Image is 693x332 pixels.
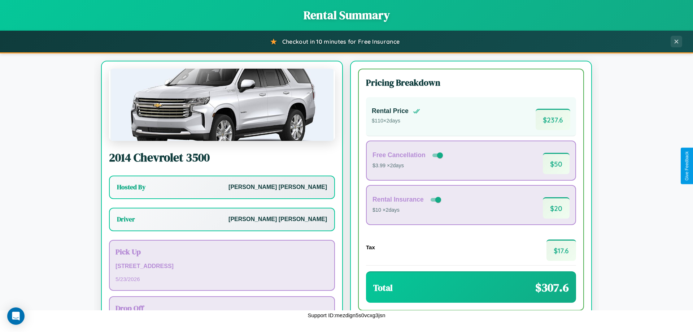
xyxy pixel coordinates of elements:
span: $ 237.6 [536,109,570,130]
h4: Rental Price [372,107,409,115]
span: $ 307.6 [535,280,569,296]
p: $10 × 2 days [372,206,443,215]
h2: 2014 Chevrolet 3500 [109,150,335,165]
h4: Rental Insurance [372,196,424,203]
p: [STREET_ADDRESS] [115,261,328,272]
p: [PERSON_NAME] [PERSON_NAME] [228,182,327,193]
p: 5 / 23 / 2026 [115,274,328,284]
p: $ 110 × 2 days [372,116,420,126]
h4: Free Cancellation [372,151,426,159]
h3: Hosted By [117,183,145,191]
p: Support ID: mezdign5s0vcxg3jsn [308,310,385,320]
img: Chevrolet 3500 [109,69,335,141]
h3: Pick Up [115,246,328,257]
span: Checkout in 10 minutes for Free Insurance [282,38,400,45]
p: $3.99 × 2 days [372,161,444,171]
span: $ 17.6 [546,240,576,261]
span: $ 50 [543,153,570,174]
h4: Tax [366,244,375,250]
h3: Driver [117,215,135,224]
h3: Drop Off [115,303,328,313]
p: [PERSON_NAME] [PERSON_NAME] [228,214,327,225]
h3: Pricing Breakdown [366,77,576,89]
h3: Total [373,282,393,294]
div: Open Intercom Messenger [7,307,25,325]
span: $ 20 [543,197,570,219]
h1: Rental Summary [7,7,686,23]
div: Give Feedback [684,151,689,181]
